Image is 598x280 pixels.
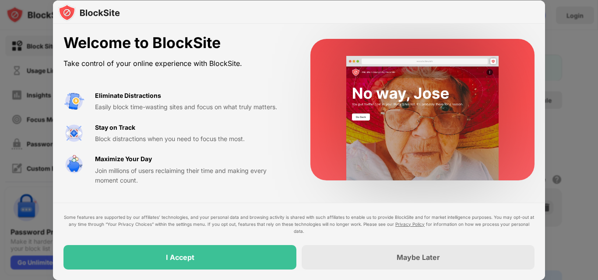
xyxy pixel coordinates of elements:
a: Privacy Policy [395,221,425,227]
img: logo-blocksite.svg [58,4,120,21]
div: Welcome to BlockSite [63,34,289,52]
div: Some features are supported by our affiliates’ technologies, and your personal data and browsing ... [63,214,535,235]
img: value-safe-time.svg [63,154,84,175]
div: Maybe Later [397,253,440,262]
div: Maximize Your Day [95,154,152,164]
div: Eliminate Distractions [95,91,161,100]
img: value-avoid-distractions.svg [63,91,84,112]
div: Stay on Track [95,123,135,132]
div: Easily block time-wasting sites and focus on what truly matters. [95,102,289,112]
div: Join millions of users reclaiming their time and making every moment count. [95,166,289,186]
div: Block distractions when you need to focus the most. [95,134,289,144]
img: value-focus.svg [63,123,84,144]
div: I Accept [166,253,194,262]
div: Take control of your online experience with BlockSite. [63,57,289,70]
